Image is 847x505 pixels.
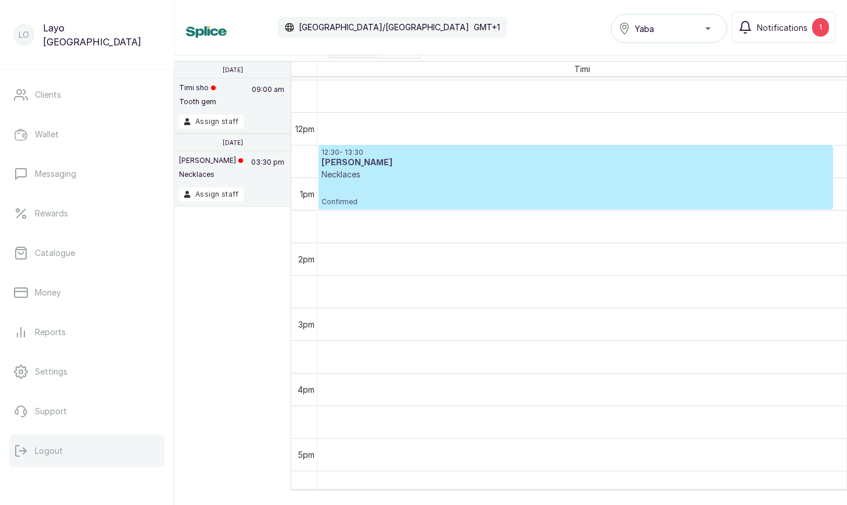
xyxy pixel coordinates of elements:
p: Clients [35,89,61,101]
a: Catalogue [9,237,165,269]
a: Reports [9,316,165,348]
button: Assign staff [179,115,244,129]
p: [DATE] [223,66,243,73]
p: Reports [35,326,66,338]
a: Support [9,395,165,428]
p: Settings [35,366,67,378]
a: Money [9,276,165,309]
p: 12:30 - 13:30 [321,148,830,157]
p: GMT+1 [474,22,500,33]
a: Clients [9,79,165,111]
p: Wallet [35,129,59,140]
a: Settings [9,355,165,388]
p: Necklaces [321,169,830,180]
p: Support [35,406,67,417]
div: 2pm [296,253,317,265]
p: 03:30 pm [249,156,286,187]
p: Logout [35,445,63,457]
button: Logout [9,435,165,467]
div: 12pm [293,123,317,135]
div: 5pm [295,449,317,461]
p: Timi sho [179,83,216,93]
p: Catalogue [35,247,75,259]
p: Rewards [35,208,68,219]
a: Rewards [9,197,165,230]
a: Messaging [9,158,165,190]
p: Confirmed [321,180,830,207]
p: [PERSON_NAME] [179,156,243,165]
p: Messaging [35,168,76,180]
h3: [PERSON_NAME] [321,157,830,169]
span: Notifications [757,22,807,34]
p: [DATE] [223,139,243,146]
button: Yaba [611,14,727,43]
p: Money [35,287,61,298]
p: 09:00 am [250,83,286,115]
button: Assign staff [179,187,244,201]
span: Yaba [635,23,654,35]
button: Notifications1 [732,12,835,43]
p: Layo [GEOGRAPHIC_DATA] [43,21,160,49]
p: Tooth gem [179,97,216,106]
p: [GEOGRAPHIC_DATA]/[GEOGRAPHIC_DATA] [299,22,469,33]
div: 4pm [295,383,317,396]
span: Timi [572,62,592,76]
div: 3pm [296,318,317,330]
p: LO [19,29,29,41]
div: 1 [812,18,829,37]
p: Necklaces [179,170,243,179]
div: 1pm [298,188,317,200]
a: Wallet [9,118,165,151]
